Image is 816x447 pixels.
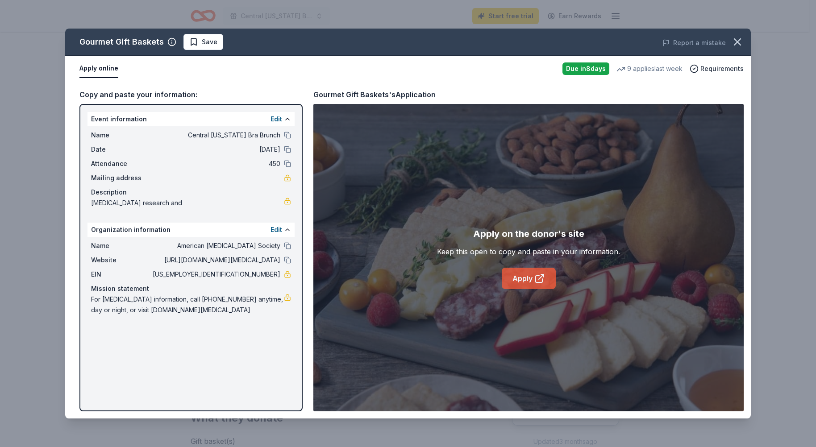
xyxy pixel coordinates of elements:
button: Apply online [79,59,118,78]
span: Save [202,37,217,47]
div: Keep this open to copy and paste in your information. [437,246,620,257]
button: Save [183,34,223,50]
button: Edit [271,224,282,235]
span: Central [US_STATE] Bra Brunch [151,130,280,141]
div: 9 applies last week [616,63,683,74]
div: Copy and paste your information: [79,89,303,100]
button: Requirements [690,63,744,74]
div: Mission statement [91,283,291,294]
span: [URL][DOMAIN_NAME][MEDICAL_DATA] [151,255,280,265]
span: Website [91,255,151,265]
button: Edit [271,114,282,124]
a: Apply [502,268,556,289]
span: Mailing address [91,173,151,183]
span: [US_EMPLOYER_IDENTIFICATION_NUMBER] [151,269,280,280]
span: [MEDICAL_DATA] research and [91,198,284,208]
div: Organization information [87,223,295,237]
div: Gourmet Gift Baskets's Application [313,89,436,100]
div: Description [91,187,291,198]
span: American [MEDICAL_DATA] Society [151,240,280,251]
span: 450 [151,158,280,169]
div: Apply on the donor's site [473,227,584,241]
button: Report a mistake [662,37,726,48]
div: Due in 8 days [562,62,609,75]
span: For [MEDICAL_DATA] information, call [PHONE_NUMBER] anytime, day or night, or visit [DOMAIN_NAME]... [91,294,284,315]
span: EIN [91,269,151,280]
span: Attendance [91,158,151,169]
span: [DATE] [151,144,280,155]
span: Name [91,240,151,251]
span: Requirements [700,63,744,74]
div: Gourmet Gift Baskets [79,35,164,49]
div: Event information [87,112,295,126]
span: Name [91,130,151,141]
span: Date [91,144,151,155]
